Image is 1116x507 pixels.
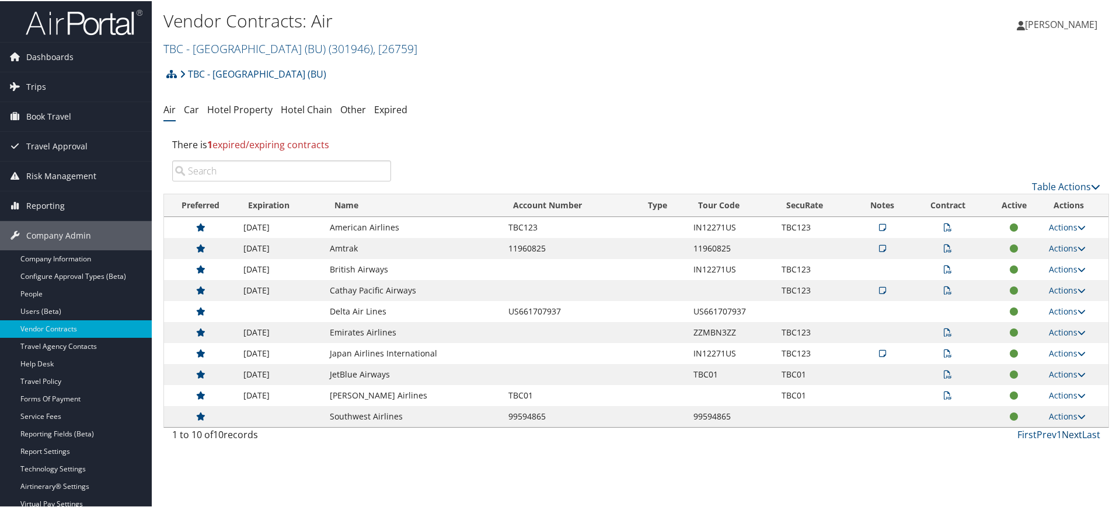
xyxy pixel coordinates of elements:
td: [DATE] [238,342,324,363]
a: Actions [1049,242,1086,253]
th: Type: activate to sort column ascending [637,193,688,216]
td: [DATE] [238,237,324,258]
a: Actions [1049,284,1086,295]
a: Expired [374,102,407,115]
td: 11960825 [503,237,637,258]
td: [DATE] [238,363,324,384]
a: Actions [1049,347,1086,358]
td: TBC01 [688,363,776,384]
td: Japan Airlines International [324,342,503,363]
td: IN12271US [688,258,776,279]
strong: 1 [207,137,212,150]
th: Active: activate to sort column ascending [985,193,1043,216]
a: TBC - [GEOGRAPHIC_DATA] (BU) [180,61,326,85]
td: [DATE] [238,321,324,342]
td: 99594865 [688,405,776,426]
th: SecuRate: activate to sort column ascending [776,193,855,216]
td: [DATE] [238,258,324,279]
td: TBC123 [776,216,855,237]
a: Actions [1049,389,1086,400]
a: Actions [1049,305,1086,316]
span: Risk Management [26,160,96,190]
td: TBC123 [776,258,855,279]
a: Car [184,102,199,115]
div: 1 to 10 of records [172,426,391,446]
th: Expiration: activate to sort column ascending [238,193,324,216]
td: [DATE] [238,384,324,405]
a: Actions [1049,368,1086,379]
a: Other [340,102,366,115]
td: TBC123 [776,321,855,342]
td: 11960825 [688,237,776,258]
td: Emirates Airlines [324,321,503,342]
span: Dashboards [26,41,74,71]
span: , [ 26759 ] [373,40,417,55]
a: Actions [1049,410,1086,421]
td: US661707937 [503,300,637,321]
td: British Airways [324,258,503,279]
a: Hotel Chain [281,102,332,115]
h1: Vendor Contracts: Air [163,8,794,32]
a: Actions [1049,326,1086,337]
a: Air [163,102,176,115]
span: 10 [213,427,224,440]
td: American Airlines [324,216,503,237]
span: [PERSON_NAME] [1025,17,1097,30]
a: [PERSON_NAME] [1017,6,1109,41]
span: Company Admin [26,220,91,249]
span: ( 301946 ) [329,40,373,55]
td: [DATE] [238,279,324,300]
a: Prev [1037,427,1056,440]
span: Travel Approval [26,131,88,160]
td: TBC123 [776,279,855,300]
span: Reporting [26,190,65,219]
div: There is [163,128,1109,159]
a: Actions [1049,221,1086,232]
a: Hotel Property [207,102,273,115]
td: TBC123 [776,342,855,363]
td: Amtrak [324,237,503,258]
td: Southwest Airlines [324,405,503,426]
td: [PERSON_NAME] Airlines [324,384,503,405]
a: Last [1082,427,1100,440]
span: Trips [26,71,46,100]
td: TBC123 [503,216,637,237]
img: airportal-logo.png [26,8,142,35]
th: Preferred: activate to sort column ascending [164,193,238,216]
span: Book Travel [26,101,71,130]
td: JetBlue Airways [324,363,503,384]
td: TBC01 [776,363,855,384]
th: Tour Code: activate to sort column ascending [688,193,776,216]
a: TBC - [GEOGRAPHIC_DATA] (BU) [163,40,417,55]
td: ZZMBN3ZZ [688,321,776,342]
td: Delta Air Lines [324,300,503,321]
th: Name: activate to sort column ascending [324,193,503,216]
td: 99594865 [503,405,637,426]
a: Next [1062,427,1082,440]
td: TBC01 [503,384,637,405]
td: [DATE] [238,216,324,237]
td: US661707937 [688,300,776,321]
a: 1 [1056,427,1062,440]
span: expired/expiring contracts [207,137,329,150]
a: Actions [1049,263,1086,274]
td: Cathay Pacific Airways [324,279,503,300]
th: Notes: activate to sort column ascending [855,193,911,216]
input: Search [172,159,391,180]
th: Account Number: activate to sort column ascending [503,193,637,216]
td: TBC01 [776,384,855,405]
td: IN12271US [688,342,776,363]
td: IN12271US [688,216,776,237]
a: Table Actions [1032,179,1100,192]
a: First [1017,427,1037,440]
th: Contract: activate to sort column ascending [911,193,985,216]
th: Actions [1043,193,1108,216]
